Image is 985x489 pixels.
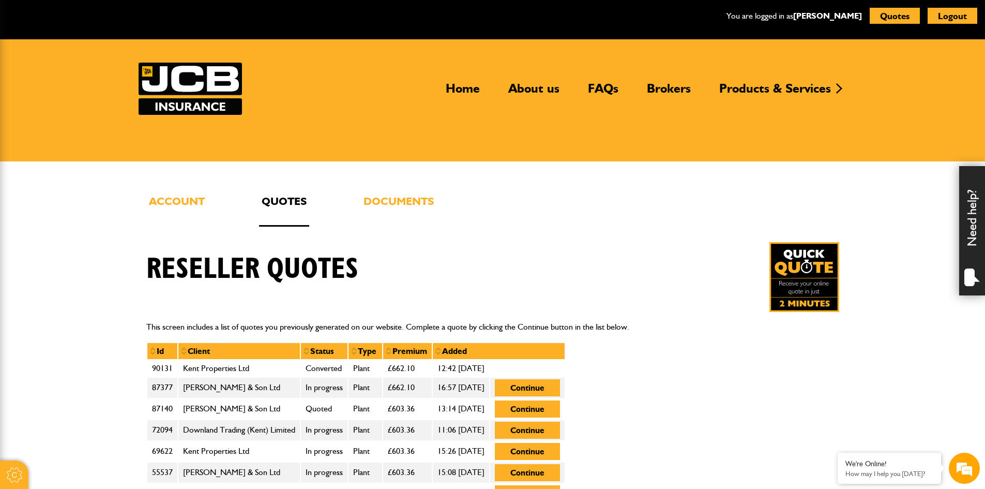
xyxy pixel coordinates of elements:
button: Continue [495,422,560,439]
td: Plant [348,377,383,398]
th: Status [300,343,348,360]
td: Downland Trading (Kent) Limited [178,420,300,441]
td: 69622 [147,441,178,462]
button: Continue [495,464,560,481]
button: Continue [495,443,560,460]
th: Premium [383,343,432,360]
button: Continue [495,379,560,396]
td: 15:08 [DATE] [432,462,490,483]
a: JCB Insurance Services [139,63,242,115]
th: Id [147,343,178,360]
img: JCB Insurance Services logo [139,63,242,115]
td: Plant [348,360,383,377]
p: How may I help you today? [845,470,933,478]
a: Quotes [259,192,309,227]
td: In progress [300,441,348,462]
a: About us [501,81,567,105]
p: You are logged in as [726,9,862,23]
td: £603.36 [383,420,432,441]
button: Logout [928,8,977,24]
td: [PERSON_NAME] & Son Ltd [178,398,300,420]
td: Plant [348,398,383,420]
h1: Reseller quotes [146,252,358,287]
td: 55537 [147,462,178,483]
td: Plant [348,462,383,483]
a: Account [146,192,207,227]
td: [PERSON_NAME] & Son Ltd [178,377,300,398]
td: Converted [300,360,348,377]
td: 13:14 [DATE] [432,398,490,420]
td: £662.10 [383,360,432,377]
div: Need help? [959,166,985,295]
td: £603.36 [383,441,432,462]
a: FAQs [580,81,626,105]
td: 16:57 [DATE] [432,377,490,398]
th: Type [348,343,383,360]
td: Quoted [300,398,348,420]
td: £603.36 [383,462,432,483]
td: In progress [300,420,348,441]
a: Get your insurance quote in just 2-minutes [769,242,839,312]
td: 87377 [147,377,178,398]
a: [PERSON_NAME] [793,11,862,21]
td: 11:06 [DATE] [432,420,490,441]
td: 87140 [147,398,178,420]
a: Brokers [639,81,699,105]
td: In progress [300,462,348,483]
a: Products & Services [711,81,839,105]
td: In progress [300,377,348,398]
a: Home [438,81,488,105]
th: Added [432,343,565,360]
td: 90131 [147,360,178,377]
td: £662.10 [383,377,432,398]
td: 15:26 [DATE] [432,441,490,462]
td: 72094 [147,420,178,441]
p: This screen includes a list of quotes you previously generated on our website. Complete a quote b... [146,320,839,334]
td: Plant [348,441,383,462]
td: Kent Properties Ltd [178,360,300,377]
th: Client [178,343,300,360]
td: Plant [348,420,383,441]
a: Documents [361,192,436,227]
td: [PERSON_NAME] & Son Ltd [178,462,300,483]
img: Quick Quote [769,242,839,312]
td: £603.36 [383,398,432,420]
td: 12:42 [DATE] [432,360,490,377]
td: Kent Properties Ltd [178,441,300,462]
button: Quotes [870,8,920,24]
div: We're Online! [845,460,933,468]
button: Continue [495,401,560,418]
